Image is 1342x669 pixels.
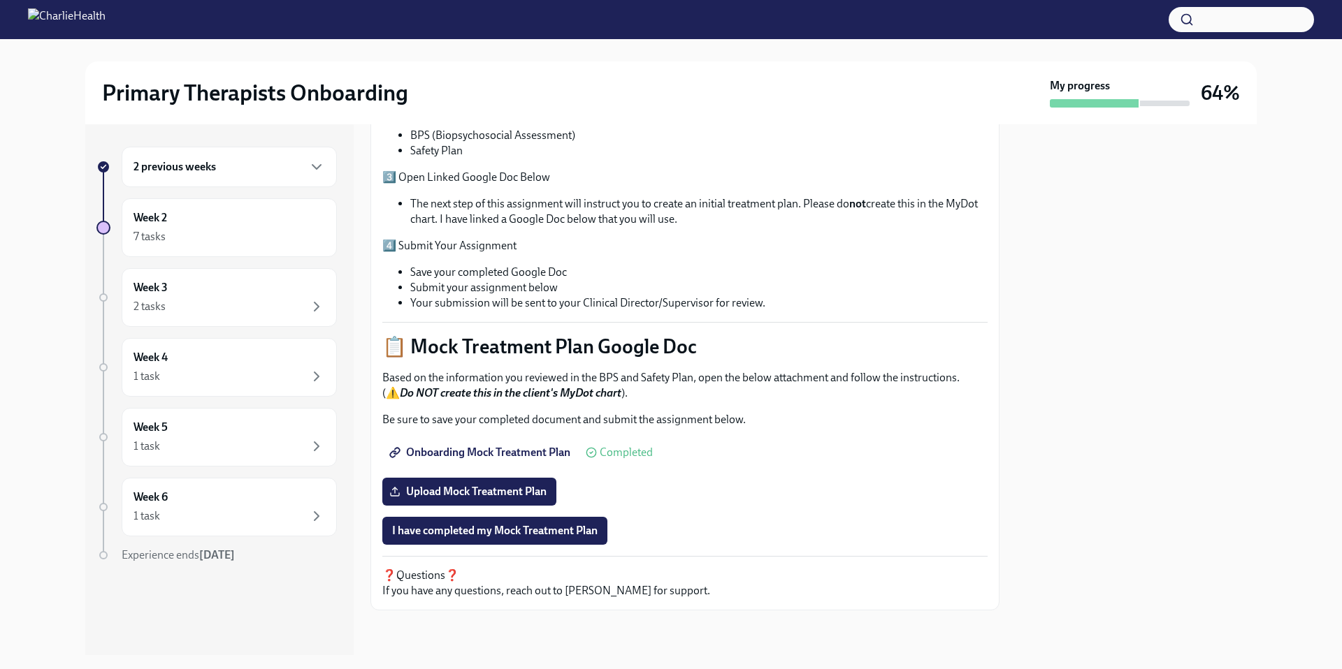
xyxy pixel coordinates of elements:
h6: 2 previous weeks [134,159,216,175]
h6: Week 4 [134,350,168,365]
div: 1 task [134,508,160,524]
label: Upload Mock Treatment Plan [382,478,556,506]
p: 📋 Mock Treatment Plan Google Doc [382,334,988,359]
div: 7 tasks [134,229,166,244]
strong: Do NOT create this in the client's MyDot chart [400,386,621,399]
span: Upload Mock Treatment Plan [392,485,547,499]
li: Your submission will be sent to your Clinical Director/Supervisor for review. [410,295,988,311]
button: I have completed my Mock Treatment Plan [382,517,607,545]
a: Week 27 tasks [96,198,337,257]
span: Onboarding Mock Treatment Plan [392,446,570,460]
strong: [DATE] [199,548,235,561]
div: 2 previous weeks [122,147,337,187]
p: Be sure to save your completed document and submit the assignment below. [382,412,988,427]
div: 1 task [134,369,160,384]
strong: My progress [1050,78,1110,94]
li: Save your completed Google Doc [410,265,988,280]
a: Week 61 task [96,478,337,536]
h6: Week 6 [134,490,168,505]
h3: 64% [1201,80,1240,105]
li: The next step of this assignment will instruct you to create an initial treatment plan. Please do... [410,196,988,227]
p: 3️⃣ Open Linked Google Doc Below [382,170,988,185]
strong: not [849,197,866,210]
h2: Primary Therapists Onboarding [102,79,408,107]
li: BPS (Biopsychosocial Assessment) [410,128,988,143]
a: Onboarding Mock Treatment Plan [382,439,580,466]
h6: Week 2 [134,210,167,226]
a: Week 32 tasks [96,268,337,327]
img: CharlieHealth [28,8,106,31]
li: Submit your assignment below [410,280,988,295]
p: Based on the information you reviewed in the BPS and Safety Plan, open the below attachment and f... [382,370,988,401]
h6: Week 5 [134,420,168,435]
div: 1 task [134,439,160,454]
div: 2 tasks [134,299,166,314]
span: Completed [600,447,653,458]
p: 4️⃣ Submit Your Assignment [382,238,988,253]
h6: Week 3 [134,280,168,295]
span: Experience ends [122,548,235,561]
li: Safety Plan [410,143,988,159]
span: I have completed my Mock Treatment Plan [392,524,598,538]
p: ❓Questions❓ If you have any questions, reach out to [PERSON_NAME] for support. [382,568,988,598]
a: Week 41 task [96,338,337,397]
a: Week 51 task [96,408,337,466]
